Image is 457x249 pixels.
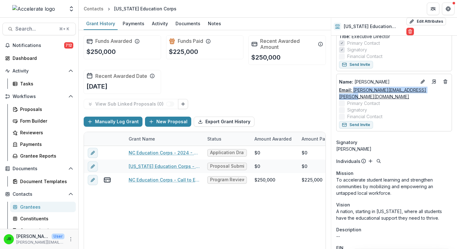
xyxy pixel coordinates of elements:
span: Primary Contact [347,100,380,107]
a: Payments [120,18,147,30]
a: NC Education Corps - 2024 - States Leading Recovery (SLR) Grant Application 24-25 [129,149,200,156]
div: Status [203,132,251,146]
span: Proposal Submitted [210,164,244,169]
div: [PERSON_NAME] [336,146,452,152]
nav: breadcrumb [81,4,179,13]
button: View Sub Linked Proposals (0) [84,99,178,109]
button: Delete [406,28,414,35]
button: Partners [427,3,439,15]
div: $0 [302,149,307,156]
span: Email: [339,87,352,93]
span: Application Draft [210,150,244,155]
p: Executive Director [339,33,449,40]
span: Mission [336,170,354,177]
div: Proposals [20,106,71,113]
a: Tasks [10,78,76,89]
h2: Recent Awarded Date [95,73,147,79]
a: [US_STATE] Education Corps - 2025 - Community of Practice form [129,163,200,170]
button: edit [88,161,98,171]
span: Description [336,226,361,233]
button: Add [367,157,374,165]
span: Financial Contact [347,53,382,60]
button: Get Help [442,3,454,15]
div: Grant Name [125,132,203,146]
h2: Funds Awarded [95,38,132,44]
button: view-payments [103,176,111,184]
a: Proposals [10,104,76,114]
span: Notifications [13,43,64,48]
a: Reviewers [10,127,76,138]
div: Grant History [84,19,118,28]
div: Communications [20,227,71,234]
a: NC Education Corps - Call to Effective Action - 1 [129,177,200,183]
div: Grantees [20,204,71,210]
button: Open Activity [3,66,76,76]
a: Grantee Reports [10,151,76,161]
button: More [67,235,75,243]
button: Open Documents [3,164,76,174]
span: Signatory [347,107,367,113]
span: Name : [339,79,353,84]
span: Signatory [347,46,367,53]
h2: Funds Paid [178,38,203,44]
button: Export Grant History [194,117,254,127]
div: Tasks [20,80,71,87]
a: Activity [149,18,170,30]
div: Payments [20,141,71,148]
p: [DATE] [86,82,108,91]
div: Dashboard [13,55,71,61]
div: Reviewers [20,129,71,136]
div: Activity [149,19,170,28]
p: View Sub Linked Proposals ( 0 ) [95,101,166,107]
p: User [52,234,64,239]
button: edit [88,148,98,158]
span: Program Review PR5 [210,177,244,182]
div: Jennifer Bronson [7,237,11,241]
div: Amount Awarded [251,132,298,146]
span: Search... [15,26,55,32]
div: Amount Paid [298,132,345,146]
div: $250,000 [254,177,275,183]
div: $225,000 [302,177,322,183]
span: Vision [336,201,350,208]
h2: Recent Awarded Amount [260,38,315,50]
button: Deletes [442,78,449,85]
a: Grant History [84,18,118,30]
button: Send Invite [339,61,373,68]
p: $250,000 [86,47,116,56]
a: Contacts [81,4,106,13]
button: Open Contacts [3,189,76,199]
div: Documents [173,19,203,28]
button: Open Workflows [3,91,76,101]
span: Activity [13,68,66,74]
span: Financial Contact [347,113,382,120]
p: To accelerate student learning and strengthen communities by mobilizing and empowering an untappe... [336,177,452,196]
p: $250,000 [251,53,281,62]
h2: [US_STATE] Education Corps [344,24,404,29]
div: Grantee Reports [20,153,71,159]
div: Constituents [20,215,71,222]
div: Document Templates [20,178,71,185]
button: Notifications712 [3,40,76,50]
div: Status [203,136,225,142]
p: -- [336,233,452,240]
div: Grant Name [125,136,159,142]
a: Document Templates [10,176,76,187]
span: Documents [13,166,66,171]
div: $0 [254,149,260,156]
a: Communications [10,225,76,235]
button: Edit Attributes [406,18,446,25]
div: Notes [205,19,224,28]
p: [PERSON_NAME] [16,233,49,240]
button: Manually Log Grant [84,117,142,127]
a: Grantees [10,202,76,212]
div: $0 [254,163,260,170]
div: Payments [120,19,147,28]
div: $0 [302,163,307,170]
span: Workflows [13,94,66,99]
button: Search [375,157,382,165]
button: Open entity switcher [67,3,76,15]
div: ⌘ + K [58,26,70,32]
